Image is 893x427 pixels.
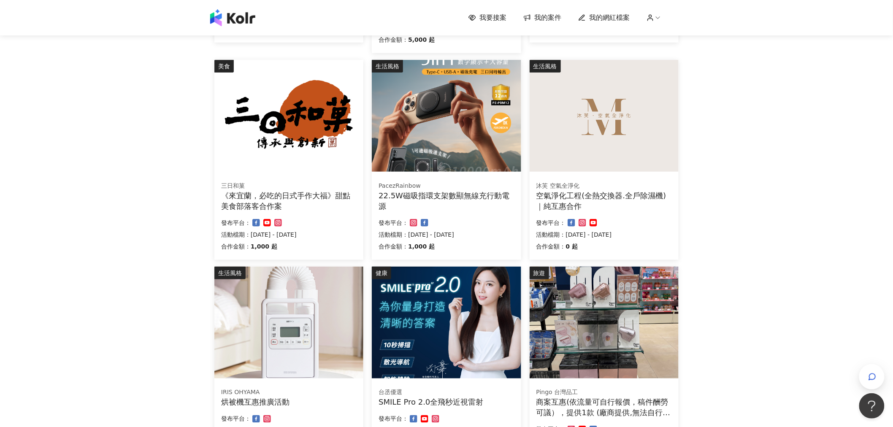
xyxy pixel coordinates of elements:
[408,35,435,45] p: 5,000 起
[379,397,514,408] div: SMILE Pro 2.0全飛秒近視雷射
[379,190,514,211] div: 22.5W磁吸指環支架數顯無線充行動電源
[372,267,521,378] img: SMILE Pro 2.0全飛秒近視雷射
[221,230,357,240] p: 活動檔期：[DATE] - [DATE]
[479,13,506,22] span: 我要接案
[530,60,679,172] img: 空氣淨化工程
[530,60,561,73] div: 生活風格
[221,190,357,211] div: 《來宜蘭，必吃的日式手作大福》甜點美食部落客合作案
[468,13,506,22] a: 我要接案
[530,267,679,378] img: Pingo 台灣品工 TRAVEL Qmini 2.0奈米負離子極輕吹風機
[536,190,672,211] div: 空氣淨化工程(全熱交換器.全戶除濕機)｜純互惠合作
[214,267,246,279] div: 生活風格
[372,60,403,73] div: 生活風格
[566,241,578,251] p: 0 起
[379,414,408,424] p: 發布平台：
[251,241,277,251] p: 1,000 起
[523,13,561,22] a: 我的案件
[589,13,630,22] span: 我的網紅檔案
[214,267,363,378] img: 強力烘被機 FK-H1
[221,241,251,251] p: 合作金額：
[536,241,566,251] p: 合作金額：
[408,241,435,251] p: 1,000 起
[530,267,549,279] div: 旅遊
[221,182,357,190] div: 三日和菓
[536,397,672,418] div: 商案互惠(依流量可自行報價，稿件酬勞可議），提供1款 (廠商提供,無法自行選擇顏色)
[536,389,672,397] div: Pingo 台灣品工
[379,182,514,190] div: PacezRainbow
[379,35,408,45] p: 合作金額：
[379,230,514,240] p: 活動檔期：[DATE] - [DATE]
[536,182,672,190] div: 沐芙 空氣全淨化
[210,9,255,26] img: logo
[372,60,521,172] img: 22.5W磁吸指環支架數顯無線充行動電源
[859,393,885,419] iframe: Help Scout Beacon - Open
[214,60,363,172] img: 三日和菓｜手作大福甜點體驗 × 宜蘭在地散策推薦
[379,218,408,228] p: 發布平台：
[379,241,408,251] p: 合作金額：
[536,230,672,240] p: 活動檔期：[DATE] - [DATE]
[221,397,357,408] div: 烘被機互惠推廣活動
[221,389,357,397] div: IRIS OHYAMA
[372,267,391,279] div: 健康
[221,414,251,424] p: 發布平台：
[578,13,630,22] a: 我的網紅檔案
[534,13,561,22] span: 我的案件
[221,218,251,228] p: 發布平台：
[536,218,566,228] p: 發布平台：
[379,389,514,397] div: 台丞優選
[214,60,234,73] div: 美食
